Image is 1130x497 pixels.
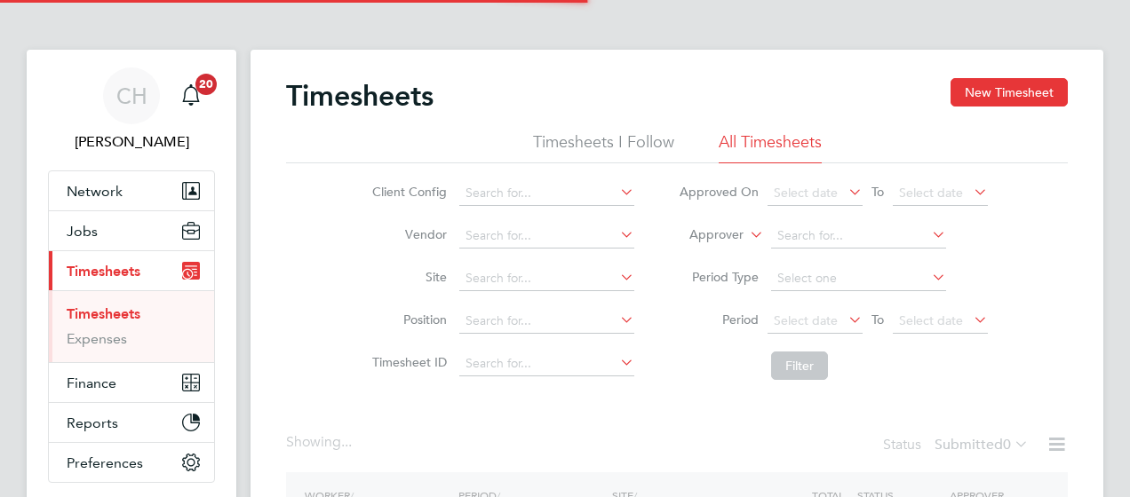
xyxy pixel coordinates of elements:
span: To [866,308,889,331]
li: Timesheets I Follow [533,131,674,163]
label: Period Type [679,269,759,285]
input: Search for... [771,224,946,248]
a: Timesheets [67,305,140,322]
label: Approver [664,226,744,244]
span: Select date [899,185,963,201]
div: Status [883,433,1032,458]
span: Select date [899,312,963,328]
span: To [866,180,889,203]
a: Expenses [67,330,127,347]
input: Search for... [459,351,634,376]
span: Carl Hart [48,131,215,153]
button: Finance [49,363,214,402]
li: All Timesheets [719,131,822,163]
h2: Timesheets [286,78,434,114]
input: Search for... [459,224,634,248]
span: Finance [67,375,116,391]
div: Showing [286,433,355,452]
span: 20 [195,74,217,95]
input: Search for... [459,181,634,206]
label: Submitted [935,436,1029,454]
span: Timesheets [67,263,140,280]
input: Search for... [459,309,634,334]
button: Timesheets [49,251,214,290]
label: Approved On [679,184,759,200]
label: Site [367,269,447,285]
button: Jobs [49,211,214,250]
span: Preferences [67,454,143,471]
button: Preferences [49,443,214,482]
span: 0 [1003,436,1011,454]
span: Select date [774,185,838,201]
label: Timesheet ID [367,354,447,370]
button: Filter [771,351,828,380]
label: Position [367,312,447,327]
label: Period [679,312,759,327]
span: Select date [774,312,838,328]
button: Network [49,171,214,210]
input: Select one [771,266,946,291]
button: New Timesheet [951,78,1068,106]
a: CH[PERSON_NAME] [48,67,215,153]
button: Reports [49,403,214,442]
label: Client Config [367,184,447,200]
span: Jobs [67,223,98,240]
input: Search for... [459,266,634,291]
div: Timesheets [49,290,214,362]
span: Network [67,183,123,200]
span: Reports [67,414,118,431]
label: Vendor [367,226,447,242]
a: 20 [173,67,209,124]
span: CH [116,84,147,107]
span: ... [341,433,352,451]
